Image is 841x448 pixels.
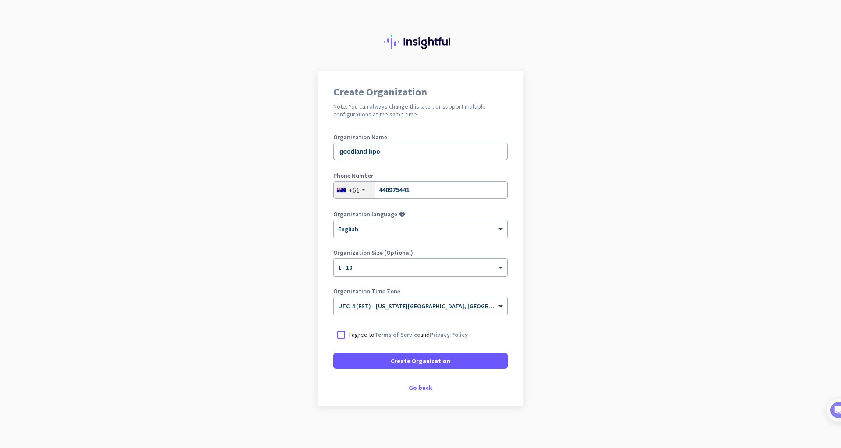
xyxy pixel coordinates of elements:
[333,211,397,217] label: Organization language
[333,102,508,118] h2: Note: You can always change this later, or support multiple configurations at the same time
[391,356,450,365] span: Create Organization
[333,353,508,369] button: Create Organization
[333,173,508,179] label: Phone Number
[333,143,508,160] input: What is the name of your organization?
[349,186,360,194] div: +61
[333,385,508,391] div: Go back
[333,87,508,97] h1: Create Organization
[333,134,508,140] label: Organization Name
[384,35,457,49] img: Insightful
[430,331,468,339] a: Privacy Policy
[349,330,468,339] p: I agree to and
[333,250,508,256] label: Organization Size (Optional)
[333,181,508,199] input: 2 1234 5678
[399,211,405,217] i: help
[333,288,508,294] label: Organization Time Zone
[375,331,420,339] a: Terms of Service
